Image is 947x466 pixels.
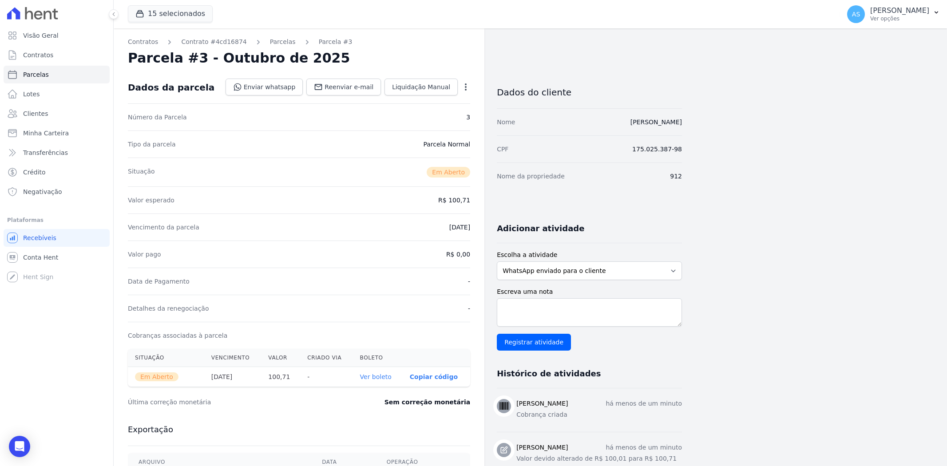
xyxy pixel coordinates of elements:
input: Registrar atividade [497,334,571,351]
dt: Última correção monetária [128,398,330,407]
p: Cobrança criada [516,410,682,419]
a: Minha Carteira [4,124,110,142]
a: Parcelas [4,66,110,83]
dd: R$ 0,00 [446,250,470,259]
a: Lotes [4,85,110,103]
span: Visão Geral [23,31,59,40]
a: Recebíveis [4,229,110,247]
dd: R$ 100,71 [438,196,470,205]
label: Escreva uma nota [497,287,682,296]
th: 100,71 [261,367,300,387]
th: Vencimento [204,349,262,367]
label: Escolha a atividade [497,250,682,260]
nav: Breadcrumb [128,37,470,47]
button: 15 selecionados [128,5,213,22]
a: Negativação [4,183,110,201]
a: Parcelas [270,37,296,47]
span: Liquidação Manual [392,83,450,91]
dd: [DATE] [449,223,470,232]
button: Copiar código [410,373,458,380]
a: Visão Geral [4,27,110,44]
dt: Cobranças associadas à parcela [128,331,227,340]
span: Em Aberto [427,167,470,178]
th: Situação [128,349,204,367]
span: Em Aberto [135,372,178,381]
span: Crédito [23,168,46,177]
span: Recebíveis [23,233,56,242]
a: [PERSON_NAME] [630,118,682,126]
dt: Detalhes da renegociação [128,304,209,313]
h3: Adicionar atividade [497,223,584,234]
a: Reenviar e-mail [306,79,381,95]
div: Open Intercom Messenger [9,436,30,457]
span: Clientes [23,109,48,118]
dd: - [468,277,470,286]
dd: 3 [466,113,470,122]
span: AS [852,11,860,17]
dt: Tipo da parcela [128,140,176,149]
span: Transferências [23,148,68,157]
span: Minha Carteira [23,129,69,138]
a: Contratos [128,37,158,47]
div: Plataformas [7,215,106,225]
button: AS [PERSON_NAME] Ver opções [840,2,947,27]
dt: CPF [497,145,508,154]
dd: Sem correção monetária [384,398,470,407]
a: Ver boleto [360,373,392,380]
th: [DATE] [204,367,262,387]
dt: Situação [128,167,155,178]
a: Parcela #3 [319,37,353,47]
dd: 175.025.387-98 [632,145,682,154]
a: Clientes [4,105,110,122]
dt: Vencimento da parcela [128,223,199,232]
span: Contratos [23,51,53,59]
h3: [PERSON_NAME] [516,443,568,452]
dt: Nome da propriedade [497,172,565,181]
dt: Valor pago [128,250,161,259]
span: Negativação [23,187,62,196]
th: - [300,367,353,387]
span: Parcelas [23,70,49,79]
a: Crédito [4,163,110,181]
dd: 912 [670,172,682,181]
th: Boleto [353,349,403,367]
th: Criado via [300,349,353,367]
h3: Histórico de atividades [497,368,601,379]
dt: Número da Parcela [128,113,187,122]
span: Conta Hent [23,253,58,262]
dt: Valor esperado [128,196,174,205]
a: Transferências [4,144,110,162]
h2: Parcela #3 - Outubro de 2025 [128,50,350,66]
a: Contratos [4,46,110,64]
dd: Parcela Normal [423,140,470,149]
p: Valor devido alterado de R$ 100,01 para R$ 100,71 [516,454,682,463]
a: Enviar whatsapp [226,79,303,95]
p: há menos de um minuto [606,443,682,452]
div: Dados da parcela [128,82,214,93]
dd: - [468,304,470,313]
dt: Data de Pagamento [128,277,190,286]
p: [PERSON_NAME] [870,6,929,15]
h3: Dados do cliente [497,87,682,98]
p: há menos de um minuto [606,399,682,408]
dt: Nome [497,118,515,126]
span: Reenviar e-mail [325,83,373,91]
a: Conta Hent [4,249,110,266]
a: Contrato #4cd16874 [181,37,246,47]
span: Lotes [23,90,40,99]
th: Valor [261,349,300,367]
h3: [PERSON_NAME] [516,399,568,408]
h3: Exportação [128,424,470,435]
a: Liquidação Manual [384,79,458,95]
p: Ver opções [870,15,929,22]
